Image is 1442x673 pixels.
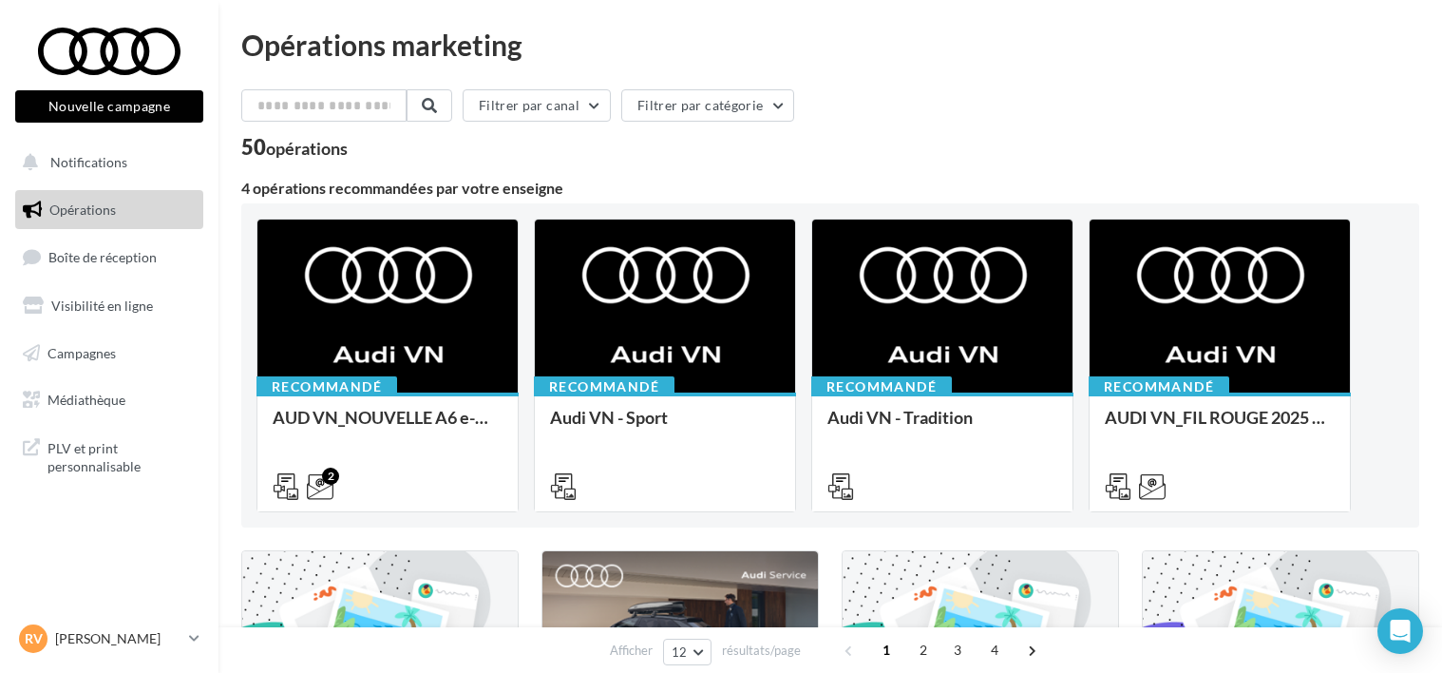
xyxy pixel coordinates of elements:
span: résultats/page [722,642,801,660]
a: PLV et print personnalisable [11,428,207,484]
div: AUD VN_NOUVELLE A6 e-tron [273,408,503,446]
span: RV [25,629,43,648]
span: Visibilité en ligne [51,298,153,314]
div: Open Intercom Messenger [1377,608,1423,654]
span: Boîte de réception [48,249,157,265]
span: Campagnes [47,344,116,360]
button: Nouvelle campagne [15,90,203,123]
div: AUDI VN_FIL ROUGE 2025 - A1, Q2, Q3, Q5 et Q4 e-tron [1105,408,1335,446]
div: Recommandé [256,376,397,397]
div: Recommandé [534,376,674,397]
p: [PERSON_NAME] [55,629,181,648]
span: Notifications [50,154,127,170]
span: 4 [979,635,1010,665]
a: Médiathèque [11,380,207,420]
a: RV [PERSON_NAME] [15,621,203,657]
div: Recommandé [811,376,952,397]
div: Opérations marketing [241,30,1419,59]
div: opérations [266,140,348,157]
span: PLV et print personnalisable [47,435,196,476]
button: Filtrer par canal [463,89,611,122]
span: 1 [871,635,901,665]
div: Audi VN - Sport [550,408,780,446]
a: Opérations [11,190,207,230]
div: Recommandé [1089,376,1229,397]
span: Médiathèque [47,392,125,408]
div: 2 [322,468,339,485]
button: Notifications [11,143,199,183]
span: 3 [942,635,973,665]
button: 12 [663,639,712,665]
div: 4 opérations recommandées par votre enseigne [241,181,1419,196]
div: Audi VN - Tradition [827,408,1057,446]
a: Visibilité en ligne [11,286,207,326]
span: Opérations [49,202,116,218]
a: Boîte de réception [11,237,207,278]
span: 12 [672,644,688,660]
span: Afficher [610,642,653,660]
a: Campagnes [11,334,207,374]
div: 50 [241,137,348,158]
button: Filtrer par catégorie [621,89,794,122]
span: 2 [908,635,939,665]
